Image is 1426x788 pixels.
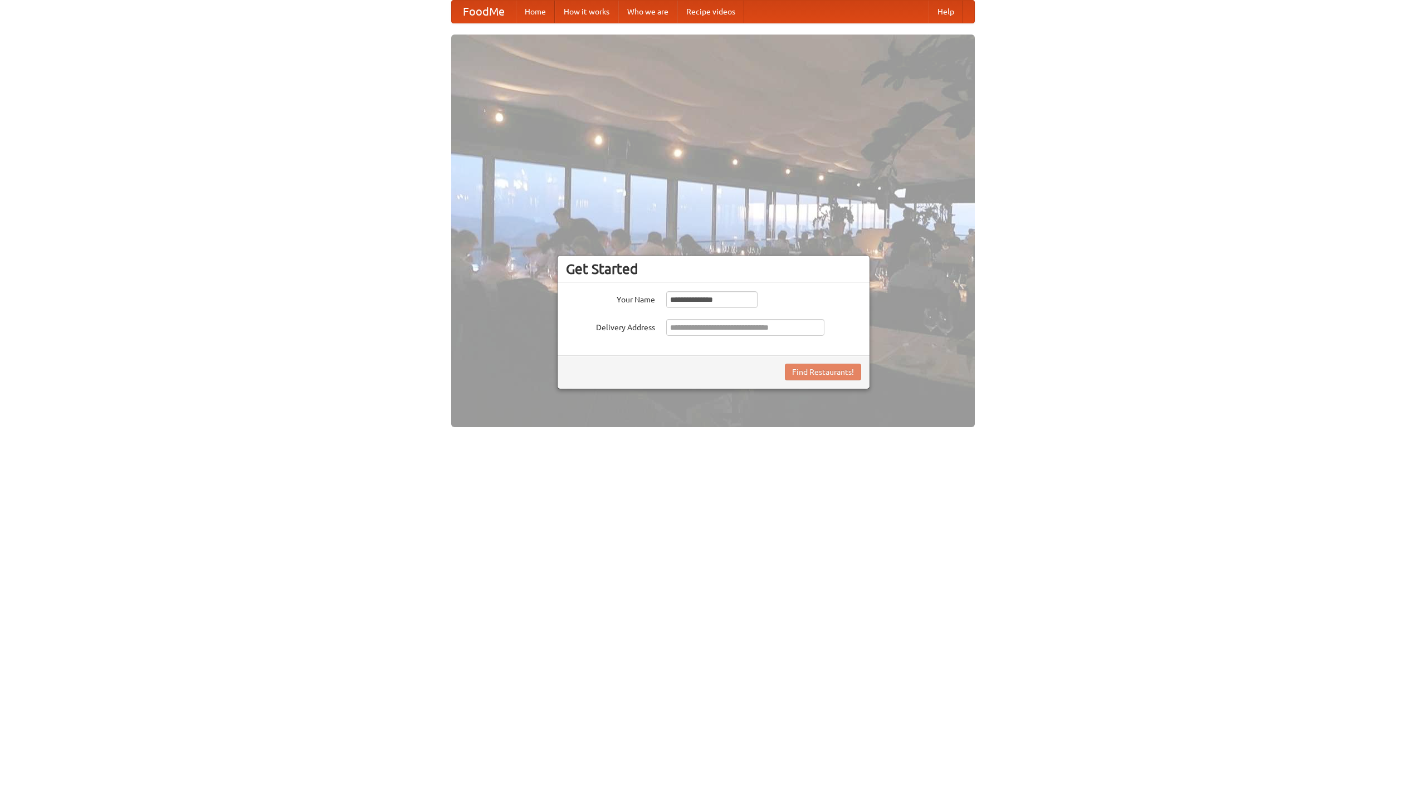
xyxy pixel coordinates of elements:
a: Home [516,1,555,23]
a: How it works [555,1,618,23]
a: Help [929,1,963,23]
h3: Get Started [566,261,861,277]
label: Your Name [566,291,655,305]
button: Find Restaurants! [785,364,861,380]
a: Recipe videos [677,1,744,23]
a: Who we are [618,1,677,23]
label: Delivery Address [566,319,655,333]
a: FoodMe [452,1,516,23]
